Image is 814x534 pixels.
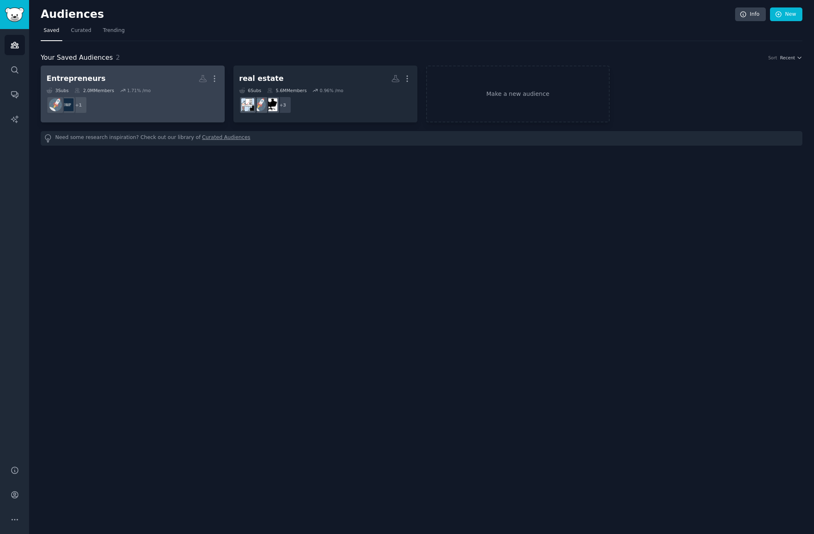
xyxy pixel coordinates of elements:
[241,98,254,111] img: consulting
[426,66,610,122] a: Make a new audience
[770,7,802,22] a: New
[41,131,802,146] div: Need some research inspiration? Check out our library of
[47,88,69,93] div: 3 Sub s
[70,96,87,114] div: + 1
[116,54,120,61] span: 2
[239,88,261,93] div: 6 Sub s
[267,88,306,93] div: 5.6M Members
[320,88,343,93] div: 0.96 % /mo
[233,66,417,122] a: real estate6Subs5.6MMembers0.96% /mo+3Freelancersstartupsconsulting
[74,88,114,93] div: 2.0M Members
[61,98,74,111] img: buildinpublic
[103,27,125,34] span: Trending
[274,96,292,114] div: + 3
[41,66,225,122] a: Entrepreneurs3Subs2.0MMembers1.71% /mo+1buildinpublicstartups
[47,73,105,84] div: Entrepreneurs
[41,53,113,63] span: Your Saved Audiences
[71,27,91,34] span: Curated
[5,7,24,22] img: GummySearch logo
[202,134,250,143] a: Curated Audiences
[265,98,277,111] img: Freelancers
[780,55,795,61] span: Recent
[44,27,59,34] span: Saved
[49,98,62,111] img: startups
[41,8,735,21] h2: Audiences
[239,73,284,84] div: real estate
[780,55,802,61] button: Recent
[68,24,94,41] a: Curated
[768,55,777,61] div: Sort
[253,98,266,111] img: startups
[735,7,766,22] a: Info
[41,24,62,41] a: Saved
[127,88,151,93] div: 1.71 % /mo
[100,24,127,41] a: Trending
